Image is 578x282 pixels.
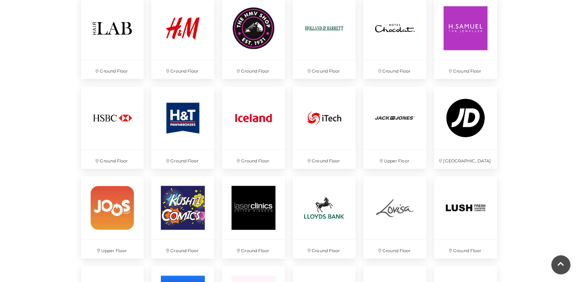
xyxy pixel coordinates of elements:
p: Ground Floor [81,150,144,169]
a: [GEOGRAPHIC_DATA] [430,83,501,172]
p: Ground Floor [222,150,285,169]
p: Ground Floor [363,60,426,79]
a: Ground Floor [147,172,218,262]
p: Ground Floor [293,150,356,169]
p: Ground Floor [434,240,497,258]
a: Ground Floor [289,83,359,172]
p: Ground Floor [151,60,214,79]
p: Ground Floor [81,60,144,79]
p: [GEOGRAPHIC_DATA] [434,150,497,169]
p: Ground Floor [363,240,426,258]
p: Ground Floor [293,60,356,79]
a: Ground Floor [218,83,289,172]
img: Laser Clinic [222,176,285,239]
p: Ground Floor [293,240,356,258]
a: Ground Floor [289,172,359,262]
p: Ground Floor [222,60,285,79]
p: Ground Floor [222,240,285,258]
p: Ground Floor [434,60,497,79]
a: Ground Floor [77,83,148,172]
a: Ground Floor [147,83,218,172]
a: Ground Floor [359,172,430,262]
a: Upper Floor [359,83,430,172]
p: Ground Floor [151,240,214,258]
p: Upper Floor [363,150,426,169]
p: Ground Floor [151,150,214,169]
a: Ground Floor [430,172,501,262]
a: Upper Floor [77,172,148,262]
a: Laser Clinic Ground Floor [218,172,289,262]
p: Upper Floor [81,240,144,258]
